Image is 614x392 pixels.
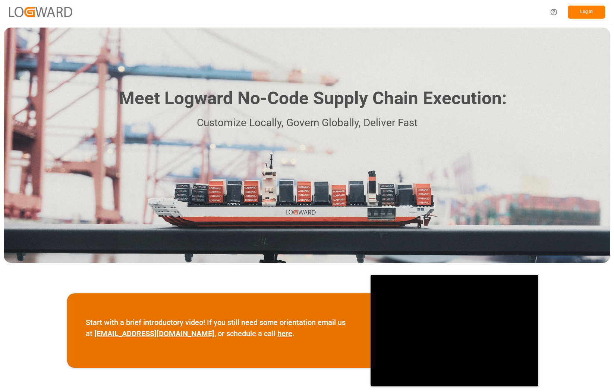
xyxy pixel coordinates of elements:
button: Help Center [545,4,562,20]
a: here [277,329,292,338]
h1: Meet Logward No-Code Supply Chain Execution: [119,85,507,112]
a: [EMAIL_ADDRESS][DOMAIN_NAME] [94,329,214,338]
img: Logward_new_orange.png [9,7,72,17]
button: Log In [568,6,605,19]
p: Customize Locally, Govern Globally, Deliver Fast [108,115,507,131]
p: Start with a brief introductory video! If you still need some orientation email us at , or schedu... [86,317,352,339]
